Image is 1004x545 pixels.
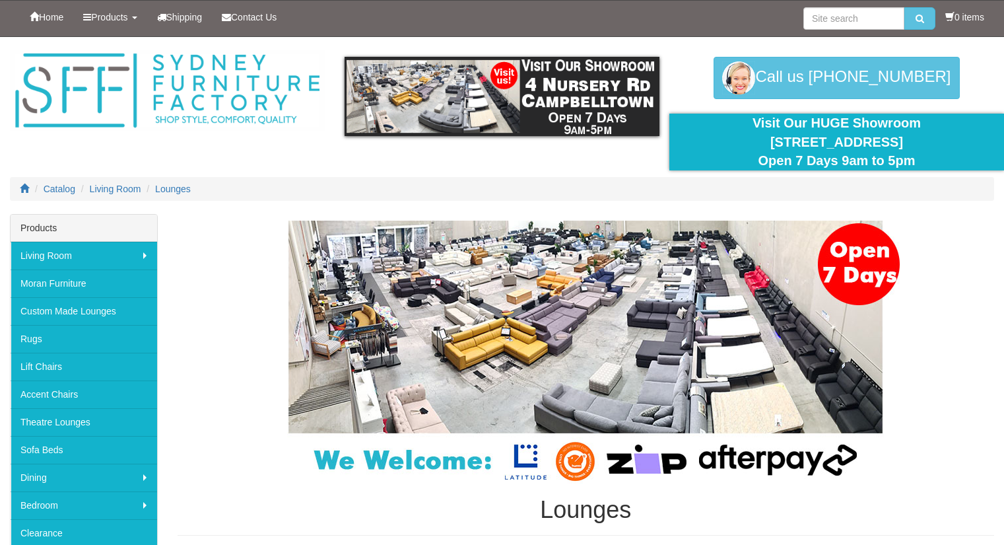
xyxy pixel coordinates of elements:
[11,270,157,297] a: Moran Furniture
[212,1,286,34] a: Contact Us
[11,381,157,408] a: Accent Chairs
[155,184,191,194] a: Lounges
[11,491,157,519] a: Bedroom
[11,215,157,242] div: Products
[73,1,147,34] a: Products
[803,7,904,30] input: Site search
[11,408,157,436] a: Theatre Lounges
[679,114,994,170] div: Visit Our HUGE Showroom [STREET_ADDRESS] Open 7 Days 9am to 5pm
[39,12,63,22] span: Home
[231,12,277,22] span: Contact Us
[147,1,213,34] a: Shipping
[11,242,157,270] a: Living Room
[90,184,141,194] a: Living Room
[91,12,127,22] span: Products
[11,436,157,464] a: Sofa Beds
[20,1,73,34] a: Home
[11,297,157,325] a: Custom Made Lounges
[166,12,203,22] span: Shipping
[10,50,325,131] img: Sydney Furniture Factory
[44,184,75,194] a: Catalog
[345,57,659,136] img: showroom.gif
[255,221,916,484] img: Lounges
[11,353,157,381] a: Lift Chairs
[11,464,157,491] a: Dining
[11,325,157,353] a: Rugs
[945,11,984,24] li: 0 items
[178,497,995,523] h1: Lounges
